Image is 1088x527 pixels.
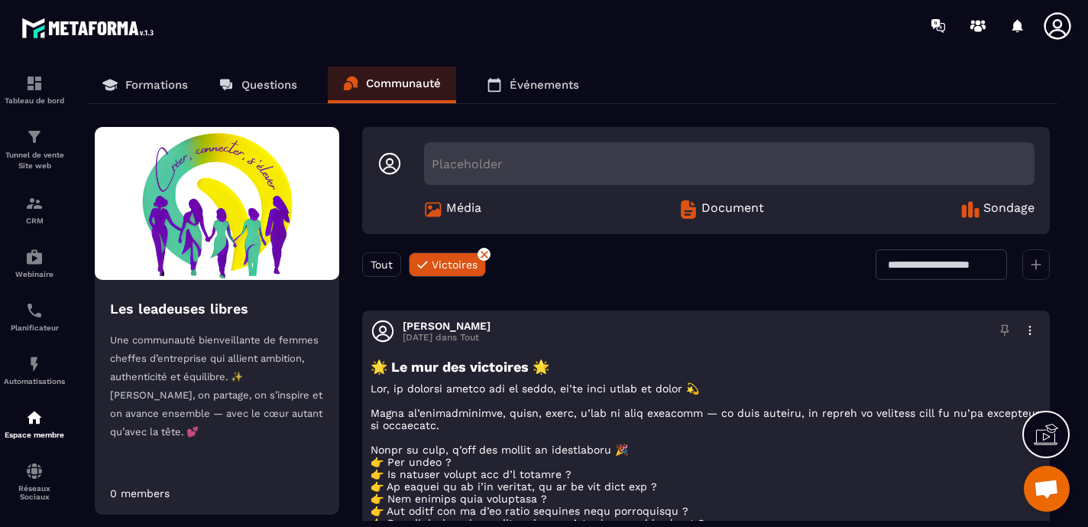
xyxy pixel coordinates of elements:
span: Sondage [983,200,1035,219]
p: [DATE] dans Tout [403,332,491,343]
span: Document [701,200,764,219]
img: formation [25,194,44,213]
a: Événements [471,67,594,103]
img: formation [25,128,44,146]
p: Formations [125,78,188,92]
div: Placeholder [424,142,1035,185]
img: social-network [25,462,44,480]
img: Community background [95,127,339,280]
h3: 🌟 Le mur des victoires 🌟 [371,359,1041,375]
h4: Les leadeuses libres [110,298,324,320]
a: formationformationTunnel de vente Site web [4,116,65,183]
p: Tableau de bord [4,96,65,105]
a: social-networksocial-networkRéseaux Sociaux [4,451,65,512]
p: Événements [510,78,579,92]
p: Planificateur [4,324,65,332]
div: Ouvrir le chat [1024,466,1070,512]
span: Média [446,200,481,219]
a: formationformationCRM [4,183,65,236]
p: Communauté [366,76,441,90]
p: Une communauté bienveillante de femmes cheffes d’entreprise qui allient ambition, authenticité et... [110,331,324,441]
img: automations [25,408,44,427]
p: Questions [241,78,297,92]
a: schedulerschedulerPlanificateur [4,290,65,343]
img: automations [25,248,44,266]
p: Tunnel de vente Site web [4,150,65,171]
a: automationsautomationsEspace membre [4,397,65,451]
p: Automatisations [4,377,65,385]
h3: [PERSON_NAME] [403,320,491,332]
div: 0 members [110,487,170,499]
a: Questions [203,67,312,103]
p: Webinaire [4,270,65,278]
a: automationsautomationsWebinaire [4,236,65,290]
img: automations [25,355,44,373]
a: Formations [87,67,203,103]
p: CRM [4,216,65,225]
img: scheduler [25,301,44,320]
span: Tout [371,259,393,271]
span: Victoires [432,259,478,271]
a: formationformationTableau de bord [4,63,65,116]
a: Communauté [328,67,456,103]
p: Espace membre [4,431,65,439]
a: automationsautomationsAutomatisations [4,343,65,397]
p: Réseaux Sociaux [4,484,65,501]
img: formation [25,74,44,93]
img: logo [21,14,159,42]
